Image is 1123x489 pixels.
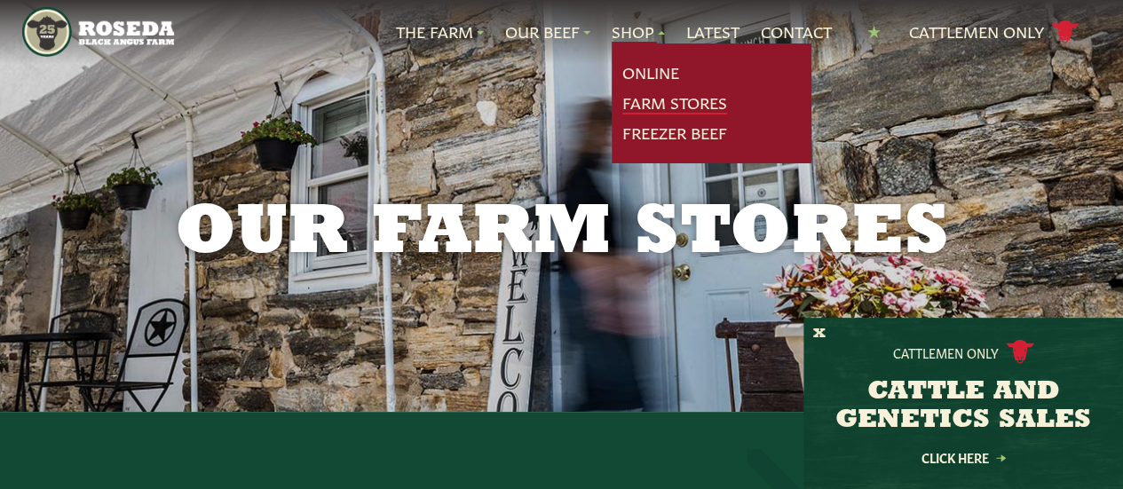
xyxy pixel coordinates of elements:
img: cattle-icon.svg [1006,340,1034,364]
a: Farm Stores [622,91,727,114]
a: Our Beef [505,20,590,43]
a: Freezer Beef [622,122,727,145]
a: Click Here [883,452,1043,463]
h1: Our Farm Stores [107,199,1016,270]
a: Shop [612,20,665,43]
a: The Farm [396,20,484,43]
button: X [813,325,826,343]
h3: CATTLE AND GENETICS SALES [826,378,1101,435]
img: https://roseda.com/wp-content/uploads/2021/05/roseda-25-header.png [22,7,174,57]
a: Cattlemen Only [909,17,1080,48]
a: Contact [761,20,832,43]
p: Cattlemen Only [893,343,999,361]
a: Latest [686,20,739,43]
a: Online [622,61,679,84]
